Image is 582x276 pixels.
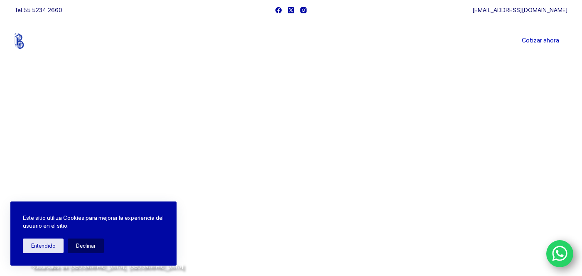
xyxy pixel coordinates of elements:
[68,239,104,253] button: Declinar
[23,214,164,230] p: Este sitio utiliza Cookies para mejorar la experiencia del usuario en el sitio.
[513,32,567,49] a: Cotizar ahora
[300,7,307,13] a: Instagram
[288,7,294,13] a: X (Twitter)
[15,33,66,49] img: Balerytodo
[15,7,62,13] span: Tel.
[29,124,135,134] span: Bienvenido a Balerytodo®
[546,240,574,268] a: WhatsApp
[23,7,62,13] a: 55 5234 2660
[472,7,567,13] a: [EMAIL_ADDRESS][DOMAIN_NAME]
[193,20,389,62] nav: Menu Principal
[275,7,282,13] a: Facebook
[23,239,64,253] button: Entendido
[29,142,268,199] span: Somos los doctores de la industria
